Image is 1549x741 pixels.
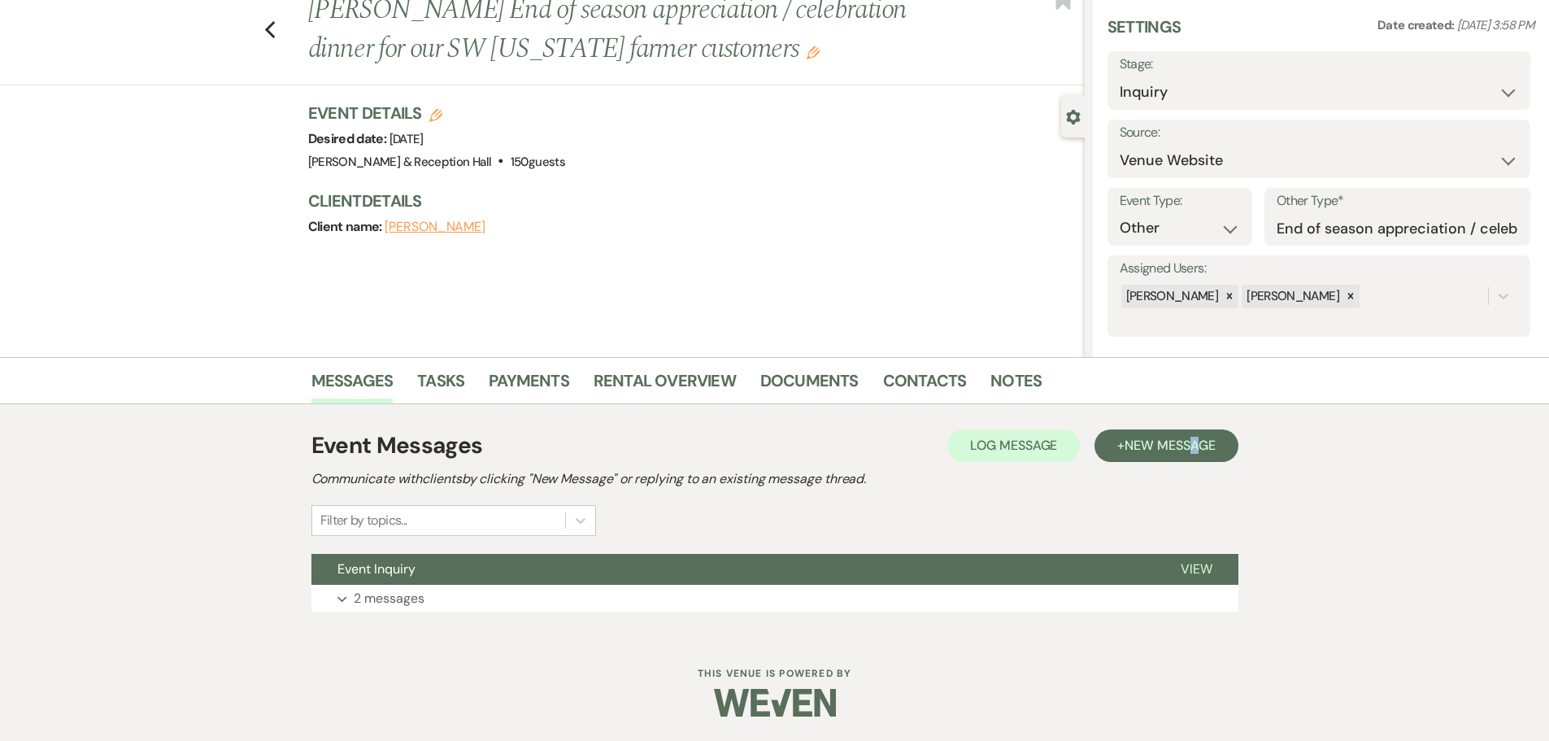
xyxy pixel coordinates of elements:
[970,437,1057,454] span: Log Message
[1457,17,1534,33] span: [DATE] 3:58 PM
[947,429,1080,462] button: Log Message
[308,130,389,147] span: Desired date:
[320,511,407,530] div: Filter by topics...
[308,102,565,124] h3: Event Details
[1120,53,1518,76] label: Stage:
[417,368,464,403] a: Tasks
[1120,121,1518,145] label: Source:
[354,588,424,609] p: 2 messages
[1125,437,1215,454] span: New Message
[594,368,736,403] a: Rental Overview
[308,154,492,170] span: [PERSON_NAME] & Reception Hall
[308,190,1068,212] h3: Client Details
[311,429,483,463] h1: Event Messages
[883,368,967,403] a: Contacts
[1120,257,1518,281] label: Assigned Users:
[308,218,385,235] span: Client name:
[311,585,1238,612] button: 2 messages
[1155,554,1238,585] button: View
[385,220,485,233] button: [PERSON_NAME]
[311,368,394,403] a: Messages
[1094,429,1238,462] button: +New Message
[807,45,820,59] button: Edit
[311,469,1238,489] h2: Communicate with clients by clicking "New Message" or replying to an existing message thread.
[337,560,416,578] span: Event Inquiry
[489,368,569,403] a: Payments
[760,368,859,403] a: Documents
[1277,190,1518,213] label: Other Type*
[1066,108,1081,124] button: Close lead details
[1121,285,1221,308] div: [PERSON_NAME]
[389,131,424,147] span: [DATE]
[1181,560,1212,578] span: View
[1107,15,1181,51] h3: Settings
[1120,190,1240,213] label: Event Type:
[1377,17,1457,33] span: Date created:
[511,154,565,170] span: 150 guests
[1242,285,1342,308] div: [PERSON_NAME]
[990,368,1042,403] a: Notes
[311,554,1155,585] button: Event Inquiry
[714,674,836,731] img: Weven Logo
